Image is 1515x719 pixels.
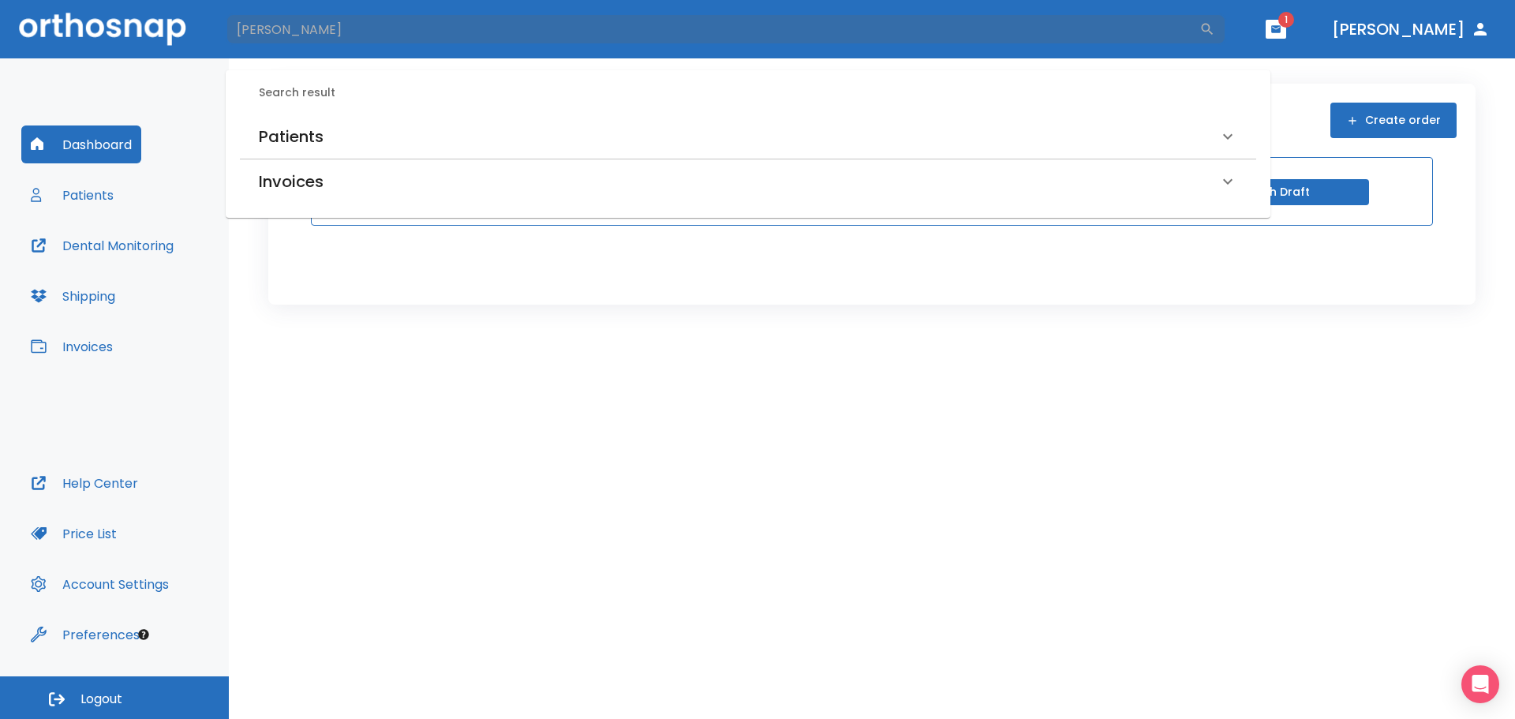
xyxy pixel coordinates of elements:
[80,691,122,708] span: Logout
[21,125,141,163] button: Dashboard
[21,328,122,365] button: Invoices
[21,565,178,603] button: Account Settings
[259,169,324,194] h6: Invoices
[1186,179,1369,205] button: Finish Draft
[19,13,186,45] img: Orthosnap
[240,114,1256,159] div: Patients
[137,627,151,642] div: Tooltip anchor
[259,124,324,149] h6: Patients
[259,84,1256,102] h6: Search result
[240,159,1256,204] div: Invoices
[21,616,149,653] button: Preferences
[21,176,123,214] button: Patients
[21,515,126,552] button: Price List
[226,13,1199,45] input: Search by Patient Name or Case #
[21,277,125,315] button: Shipping
[21,464,148,502] button: Help Center
[1461,665,1499,703] div: Open Intercom Messenger
[1330,103,1457,138] button: Create order
[1326,15,1496,43] button: [PERSON_NAME]
[21,227,183,264] button: Dental Monitoring
[1278,12,1294,28] span: 1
